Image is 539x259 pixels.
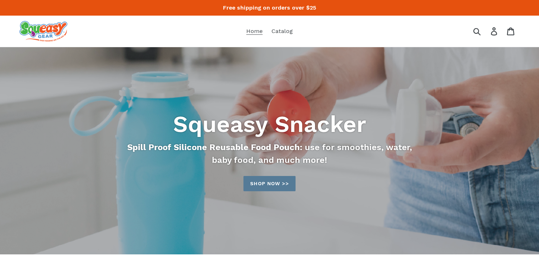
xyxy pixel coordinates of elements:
[243,176,295,191] a: Shop now >>: Catalog
[77,110,463,138] h2: Squeasy Snacker
[127,142,302,152] strong: Spill Proof Silicone Reusable Food Pouch:
[268,26,296,37] a: Catalog
[246,28,263,35] span: Home
[271,28,293,35] span: Catalog
[243,26,266,37] a: Home
[476,23,495,39] input: Search
[19,21,67,42] img: squeasy gear snacker portable food pouch
[125,141,415,166] p: use for smoothies, water, baby food, and much more!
